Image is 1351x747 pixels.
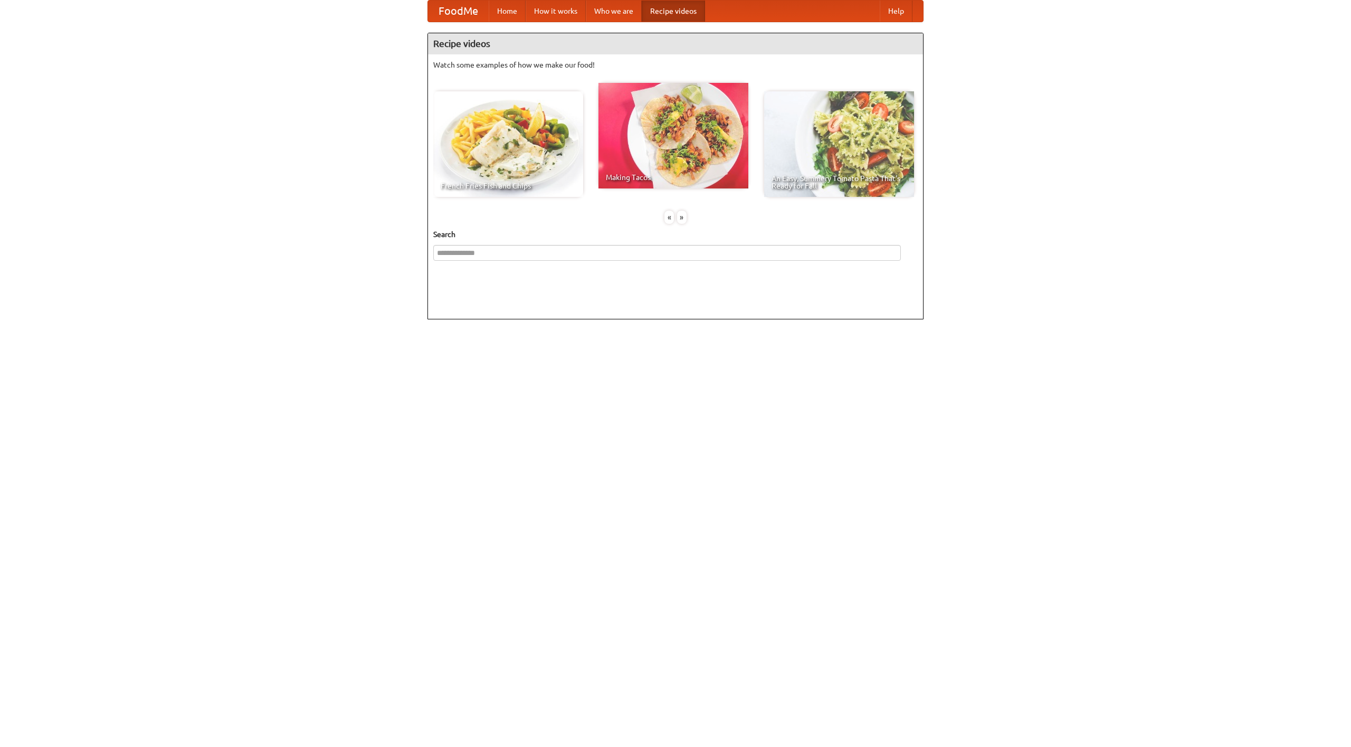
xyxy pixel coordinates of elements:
[433,60,918,70] p: Watch some examples of how we make our food!
[428,33,923,54] h4: Recipe videos
[764,91,914,197] a: An Easy, Summery Tomato Pasta That's Ready for Fall
[642,1,705,22] a: Recipe videos
[526,1,586,22] a: How it works
[880,1,912,22] a: Help
[441,182,576,190] span: French Fries Fish and Chips
[428,1,489,22] a: FoodMe
[598,83,748,188] a: Making Tacos
[606,174,741,181] span: Making Tacos
[489,1,526,22] a: Home
[772,175,907,190] span: An Easy, Summery Tomato Pasta That's Ready for Fall
[586,1,642,22] a: Who we are
[433,91,583,197] a: French Fries Fish and Chips
[433,229,918,240] h5: Search
[677,211,687,224] div: »
[664,211,674,224] div: «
